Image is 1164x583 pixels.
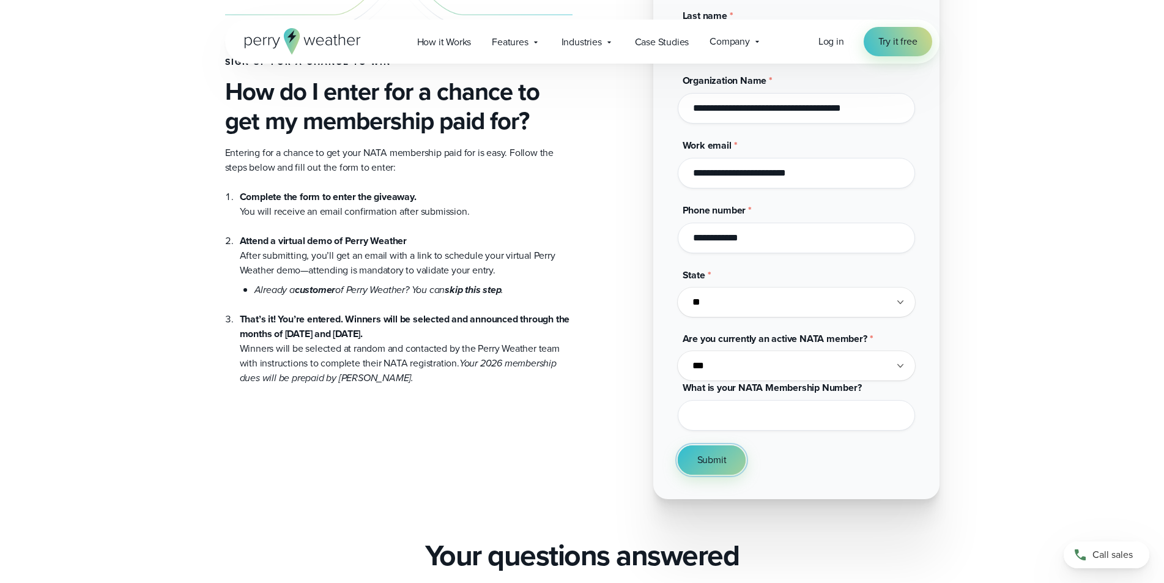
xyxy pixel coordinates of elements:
[878,34,917,49] span: Try it free
[683,73,767,87] span: Organization Name
[240,356,557,385] em: Your 2026 membership dues will be prepaid by [PERSON_NAME].
[225,77,573,136] h3: How do I enter for a chance to get my membership paid for?
[683,268,705,282] span: State
[295,283,335,297] strong: customer
[417,35,472,50] span: How it Works
[678,445,746,475] button: Submit
[818,34,844,49] a: Log in
[425,538,740,573] h2: Your questions answered
[240,312,570,341] strong: That’s it! You’re entered. Winners will be selected and announced through the months of [DATE] an...
[683,203,746,217] span: Phone number
[864,27,932,56] a: Try it free
[240,190,417,204] strong: Complete the form to enter the giveaway.
[225,58,573,67] h4: Sign up for a chance to win
[445,283,501,297] strong: skip this step
[254,283,504,297] em: Already a of Perry Weather? You can .
[683,381,862,395] span: What is your NATA Membership Number?
[683,138,732,152] span: Work email
[240,297,573,385] li: Winners will be selected at random and contacted by the Perry Weather team with instructions to c...
[240,234,407,248] strong: Attend a virtual demo of Perry Weather
[562,35,602,50] span: Industries
[710,34,750,49] span: Company
[635,35,689,50] span: Case Studies
[697,453,727,467] span: Submit
[818,34,844,48] span: Log in
[1092,548,1133,562] span: Call sales
[683,332,867,346] span: Are you currently an active NATA member?
[1064,541,1149,568] a: Call sales
[225,146,573,175] p: Entering for a chance to get your NATA membership paid for is easy. Follow the steps below and fi...
[240,190,573,219] li: You will receive an email confirmation after submission.
[492,35,528,50] span: Features
[240,219,573,297] li: After submitting, you’ll get an email with a link to schedule your virtual Perry Weather demo—att...
[407,29,482,54] a: How it Works
[683,9,727,23] span: Last name
[625,29,700,54] a: Case Studies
